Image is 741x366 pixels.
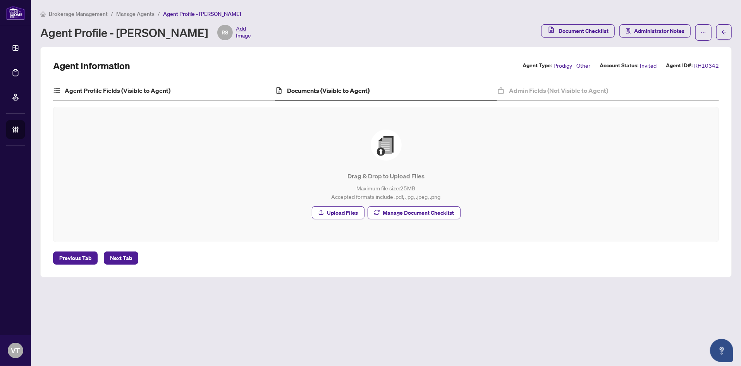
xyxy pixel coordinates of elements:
button: Open asap [710,339,733,362]
h4: Admin Fields (Not Visible to Agent) [509,86,608,95]
button: Upload Files [312,206,364,219]
span: Agent Profile - [PERSON_NAME] [163,10,241,17]
label: Agent Type: [523,61,552,70]
li: / [111,9,113,18]
label: Agent ID#: [666,61,693,70]
span: Manage Agents [116,10,155,17]
img: File Upload [371,130,402,161]
h4: Agent Profile Fields (Visible to Agent) [65,86,170,95]
span: Brokerage Management [49,10,108,17]
span: RS [222,28,229,37]
label: Account Status: [600,61,638,70]
span: Document Checklist [559,25,609,37]
span: home [40,11,46,17]
p: Drag & Drop to Upload Files [69,171,703,181]
p: Maximum file size: 25 MB Accepted formats include .pdf, .jpg, .jpeg, .png [69,184,703,201]
span: Prodigy - Other [554,61,590,70]
span: arrow-left [721,29,727,35]
span: Invited [640,61,657,70]
li: / [158,9,160,18]
button: Next Tab [104,251,138,265]
button: Previous Tab [53,251,98,265]
span: VT [11,345,20,356]
h4: Documents (Visible to Agent) [287,86,370,95]
span: File UploadDrag & Drop to Upload FilesMaximum file size:25MBAccepted formats include .pdf, .jpg, ... [63,116,709,233]
span: Next Tab [110,252,132,264]
h2: Agent Information [53,60,130,72]
span: RH10342 [694,61,719,70]
span: solution [626,28,631,34]
span: Add Image [236,25,251,40]
button: Administrator Notes [619,24,691,38]
img: logo [6,6,25,20]
span: Upload Files [327,207,358,219]
div: Agent Profile - [PERSON_NAME] [40,25,251,40]
span: Administrator Notes [634,25,684,37]
button: Manage Document Checklist [368,206,461,219]
button: Document Checklist [541,24,615,38]
span: Manage Document Checklist [383,207,454,219]
span: Previous Tab [59,252,91,264]
span: ellipsis [701,30,706,35]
